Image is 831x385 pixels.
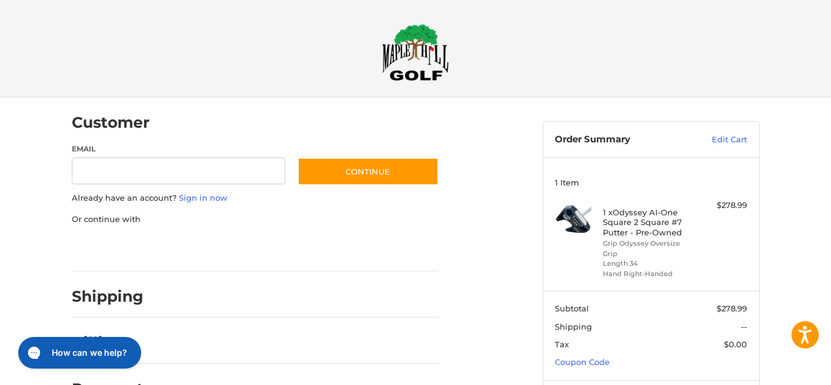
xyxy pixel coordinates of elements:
[731,352,831,385] iframe: Google Customer Reviews
[171,237,262,259] iframe: PayPal-paylater
[555,339,569,349] span: Tax
[12,333,145,373] iframe: Gorgias live chat messenger
[382,24,449,81] img: Maple Hill Golf
[555,303,589,313] span: Subtotal
[555,357,610,367] a: Coupon Code
[72,144,286,154] label: Email
[72,213,439,226] p: Or continue with
[686,134,747,146] a: Edit Cart
[274,237,365,259] iframe: PayPal-venmo
[603,258,696,269] li: Length 34
[72,113,150,132] h2: Customer
[179,193,228,203] a: Sign in now
[72,287,144,306] h2: Shipping
[555,322,592,331] span: Shipping
[555,178,747,187] h3: 1 Item
[555,134,686,146] h3: Order Summary
[603,207,696,237] h4: 1 x Odyssey AI-One Square 2 Square #7 Putter - Pre-Owned
[297,158,439,186] button: Continue
[603,238,696,258] li: Grip Odyssey Oversize Grip
[724,339,747,349] span: $0.00
[717,303,747,313] span: $278.99
[741,322,747,331] span: --
[699,199,747,212] div: $278.99
[68,237,159,259] iframe: PayPal-paypal
[603,269,696,279] li: Hand Right-Handed
[72,192,439,204] p: Already have an account?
